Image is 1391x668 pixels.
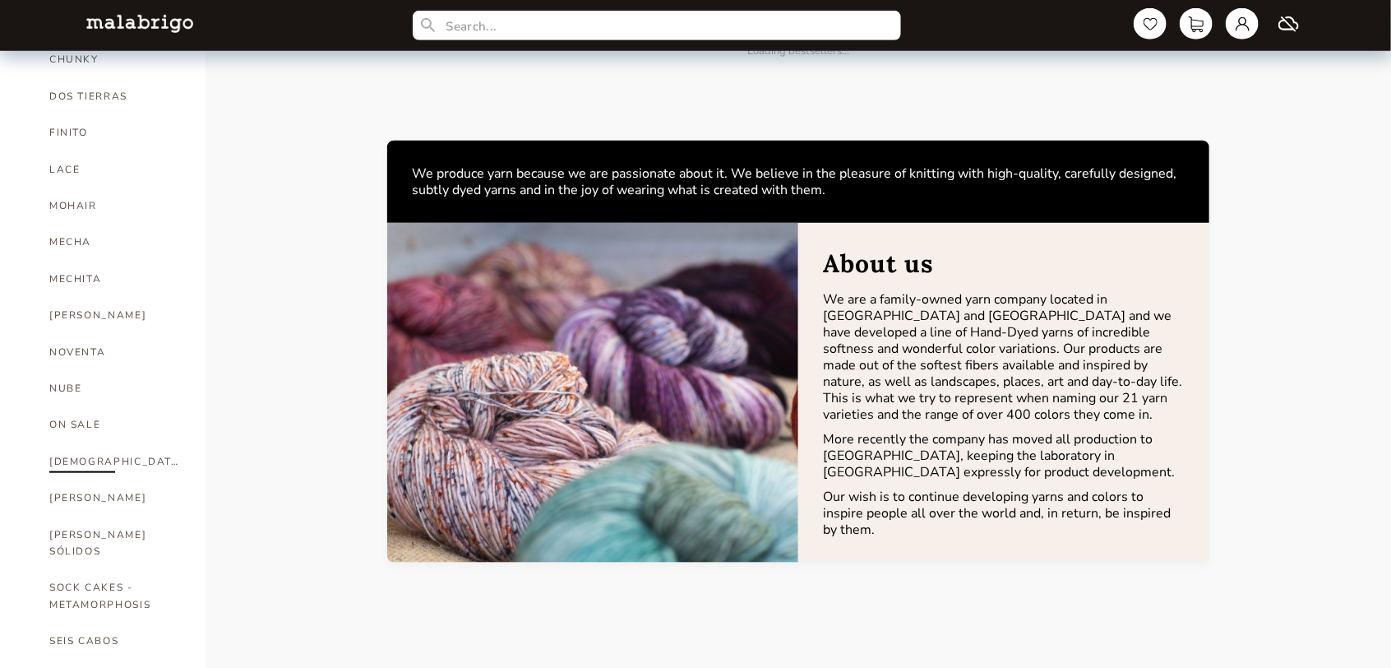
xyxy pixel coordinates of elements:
[49,297,181,333] a: [PERSON_NAME]
[49,569,181,623] a: SOCK CAKES - METAMORPHOSIS
[49,151,181,188] a: LACE
[747,44,849,58] p: Loading bestsellers...
[823,291,1185,423] p: We are a family-owned yarn company located in [GEOGRAPHIC_DATA] and [GEOGRAPHIC_DATA] and we have...
[49,480,181,516] a: [PERSON_NAME]
[413,11,900,40] input: Search...
[49,188,181,224] a: MOHAIR
[49,443,181,480] a: [DEMOGRAPHIC_DATA]
[387,223,798,563] img: home__marketing-img.337a3675.jpg
[49,334,181,370] a: NOVENTA
[49,224,181,260] a: MECHA
[49,114,181,151] a: FINITO
[412,165,1185,198] p: We produce yarn because we are passionate about it. We believe in the pleasure of knitting with h...
[49,78,181,114] a: DOS TIERRAS
[86,15,193,32] img: L5WsItTXhTFtyxb3tkNoXNspfcfOAAWlbXYcuBTUg0FA22wzaAJ6kXiYLTb6coiuTfQf1mE2HwVko7IAAAAASUVORK5CYII=
[49,406,181,443] a: ON SALE
[49,261,181,297] a: MECHITA
[49,370,181,406] a: NUBE
[49,41,181,77] a: CHUNKY
[823,248,1185,283] h1: About us
[823,489,1185,538] p: Our wish is to continue developing yarns and colors to inspire people all over the world and, in ...
[823,431,1185,480] p: More recently the company has moved all production to [GEOGRAPHIC_DATA], keeping the laboratory i...
[49,517,181,570] a: [PERSON_NAME] SÓLIDOS
[49,623,181,659] a: SEIS CABOS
